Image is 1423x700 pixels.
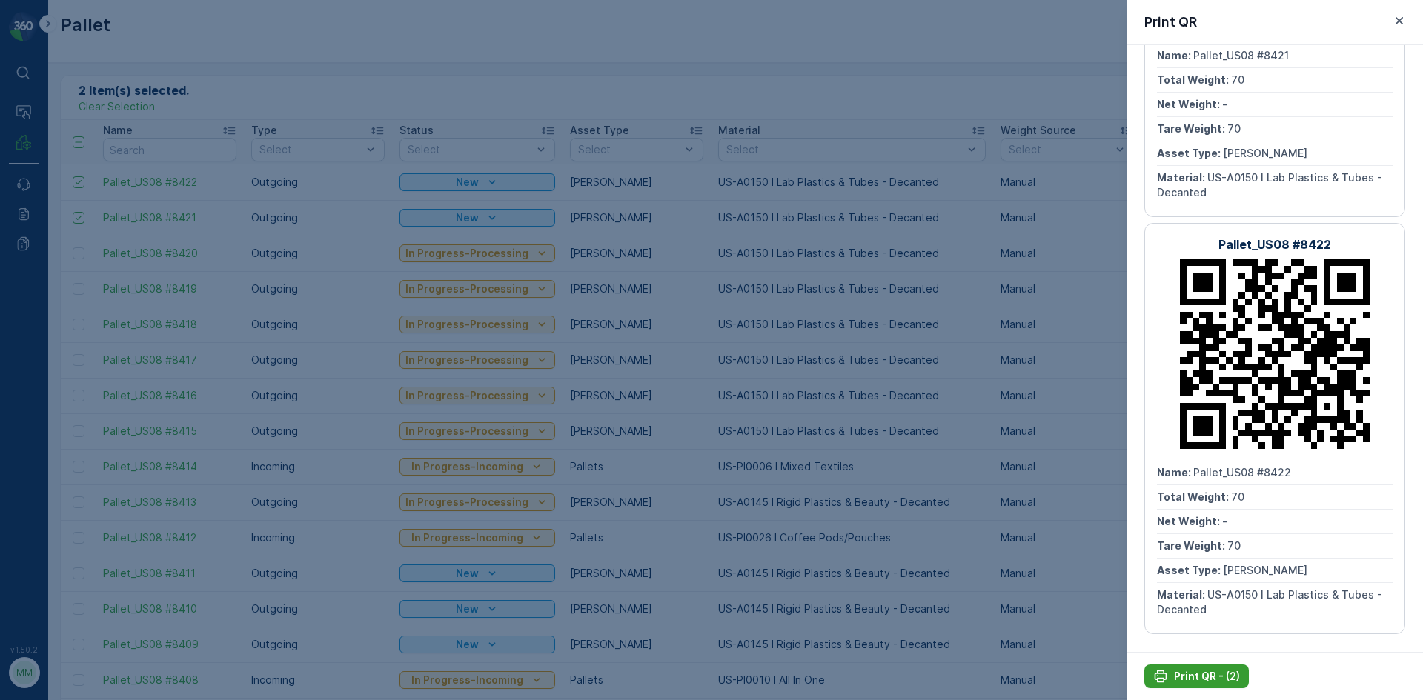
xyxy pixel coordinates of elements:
span: Net Weight : [13,292,78,304]
span: US-A0150 I Lab Plastics & Tubes - Decanted [1157,588,1385,616]
span: Net Weight : [1157,98,1222,110]
p: Print QR [1144,12,1197,33]
span: 70 [87,670,100,682]
span: Asset Type : [13,341,79,353]
span: Tare Weight : [1157,539,1227,552]
span: Pallet_US08 #8416 [49,243,145,256]
span: 70 [1227,122,1241,135]
span: US-A0150 I Lab Plastics & Tubes - Decanted [63,365,291,378]
span: Material : [1157,171,1207,184]
span: Tare Weight : [13,316,83,329]
span: Material : [13,365,63,378]
span: [PERSON_NAME] [79,341,163,353]
p: Pallet_US08 #8417 [655,415,766,433]
span: Name : [13,645,49,658]
span: [PERSON_NAME] [1223,564,1307,576]
span: Asset Type : [1157,564,1223,576]
span: US-A0150 I Lab Plastics & Tubes - Decanted [1157,171,1385,199]
span: Total Weight : [13,670,87,682]
span: Tare Weight : [1157,122,1227,135]
span: Asset Type : [1157,147,1223,159]
p: Pallet_US08 #8422 [1218,236,1331,253]
span: 70 [1227,539,1241,552]
p: Pallet_US08 #8416 [654,13,766,30]
span: Total Weight : [13,267,87,280]
span: Pallet_US08 #8422 [1193,466,1291,479]
p: Print QR - (2) [1174,669,1240,684]
span: Pallet_US08 #8417 [49,645,145,658]
span: Total Weight : [1157,73,1231,86]
span: - [1222,515,1227,527]
span: Name : [13,243,49,256]
span: - [78,292,83,304]
span: - [1222,98,1227,110]
span: Net Weight : [1157,515,1222,527]
span: 70 [1231,490,1244,503]
span: 70 [1231,73,1244,86]
span: [PERSON_NAME] [1223,147,1307,159]
span: Total Weight : [1157,490,1231,503]
span: Material : [1157,588,1207,601]
span: 70 [87,267,100,280]
span: Pallet_US08 #8421 [1193,49,1289,61]
button: Print QR - (2) [1144,664,1249,688]
span: 70 [83,316,96,329]
span: Name : [1157,466,1193,479]
span: Name : [1157,49,1193,61]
